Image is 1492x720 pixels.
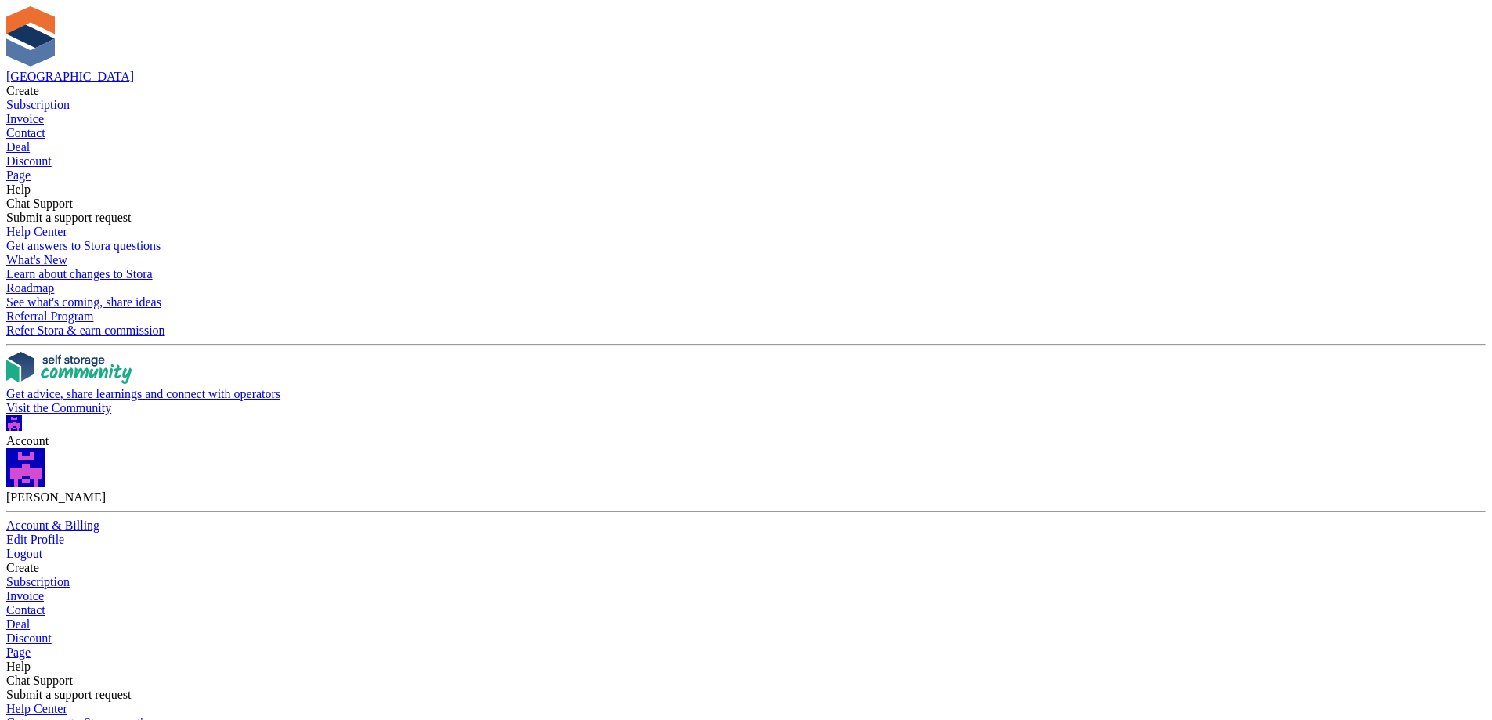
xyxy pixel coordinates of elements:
[6,84,39,97] span: Create
[6,239,1486,253] div: Get answers to Stora questions
[6,295,1486,309] div: See what's coming, share ideas
[6,547,1486,561] a: Logout
[6,112,1486,126] a: Invoice
[6,309,94,323] span: Referral Program
[6,281,54,295] span: Roadmap
[6,660,31,673] span: Help
[6,519,1486,533] a: Account & Billing
[6,434,49,447] span: Account
[6,674,73,687] span: Chat Support
[6,603,1486,617] a: Contact
[6,126,1486,140] a: Contact
[6,253,67,266] span: What's New
[6,70,134,83] a: [GEOGRAPHIC_DATA]
[6,702,67,715] span: Help Center
[6,309,1486,338] a: Referral Program Refer Stora & earn commission
[6,646,1486,660] a: Page
[6,197,73,210] span: Chat Support
[6,589,1486,603] a: Invoice
[6,401,111,414] span: Visit the Community
[6,225,1486,253] a: Help Center Get answers to Stora questions
[6,183,31,196] span: Help
[6,140,1486,154] a: Deal
[6,387,1486,401] div: Get advice, share learnings and connect with operators
[6,253,1486,281] a: What's New Learn about changes to Stora
[6,225,67,238] span: Help Center
[6,324,1486,338] div: Refer Stora & earn commission
[6,98,1486,112] a: Subscription
[6,267,1486,281] div: Learn about changes to Stora
[6,6,55,67] img: stora-icon-8386f47178a22dfd0bd8f6a31ec36ba5ce8667c1dd55bd0f319d3a0aa187defe.svg
[6,281,1486,309] a: Roadmap See what's coming, share ideas
[6,168,1486,183] a: Page
[6,533,1486,547] a: Edit Profile
[6,154,1486,168] a: Discount
[6,448,45,487] img: Ivan Gačić
[6,211,1486,225] div: Submit a support request
[6,490,1486,505] div: [PERSON_NAME]
[6,617,1486,631] a: Deal
[6,631,1486,646] a: Discount
[6,561,39,574] span: Create
[6,688,1486,702] div: Submit a support request
[6,352,132,384] img: community-logo-e120dcb29bea30313fccf008a00513ea5fe9ad107b9d62852cae38739ed8438e.svg
[6,352,1486,415] a: Get advice, share learnings and connect with operators Visit the Community
[6,575,1486,589] a: Subscription
[6,415,22,431] img: Ivan Gačić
